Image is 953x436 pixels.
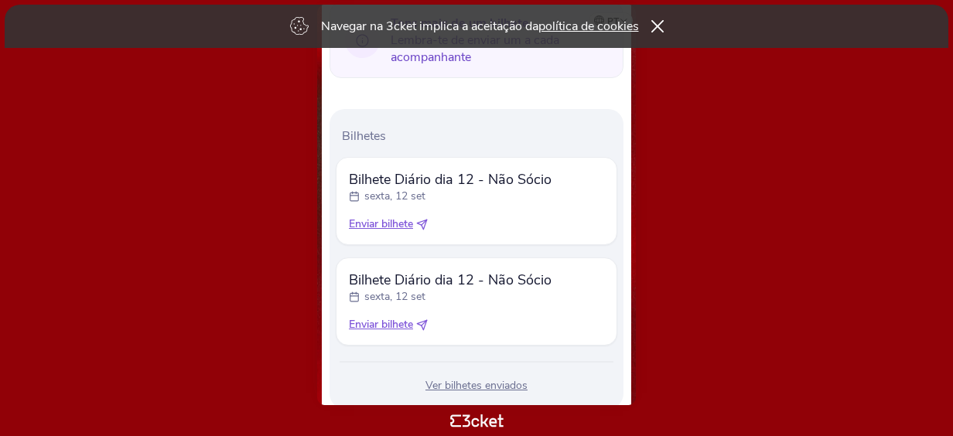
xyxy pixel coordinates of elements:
div: Ver bilhetes enviados [336,378,617,393]
span: Enviar bilhete [349,317,413,332]
p: Navegar na 3cket implica a aceitação da [321,18,639,35]
p: sexta, 12 set [364,289,425,305]
p: sexta, 12 set [364,189,425,204]
p: Bilhetes [342,128,617,145]
span: Bilhete Diário dia 12 - Não Sócio [349,170,552,189]
a: política de cookies [538,18,639,35]
span: Enviar bilhete [349,216,413,232]
span: Bilhete Diário dia 12 - Não Sócio [349,271,552,289]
